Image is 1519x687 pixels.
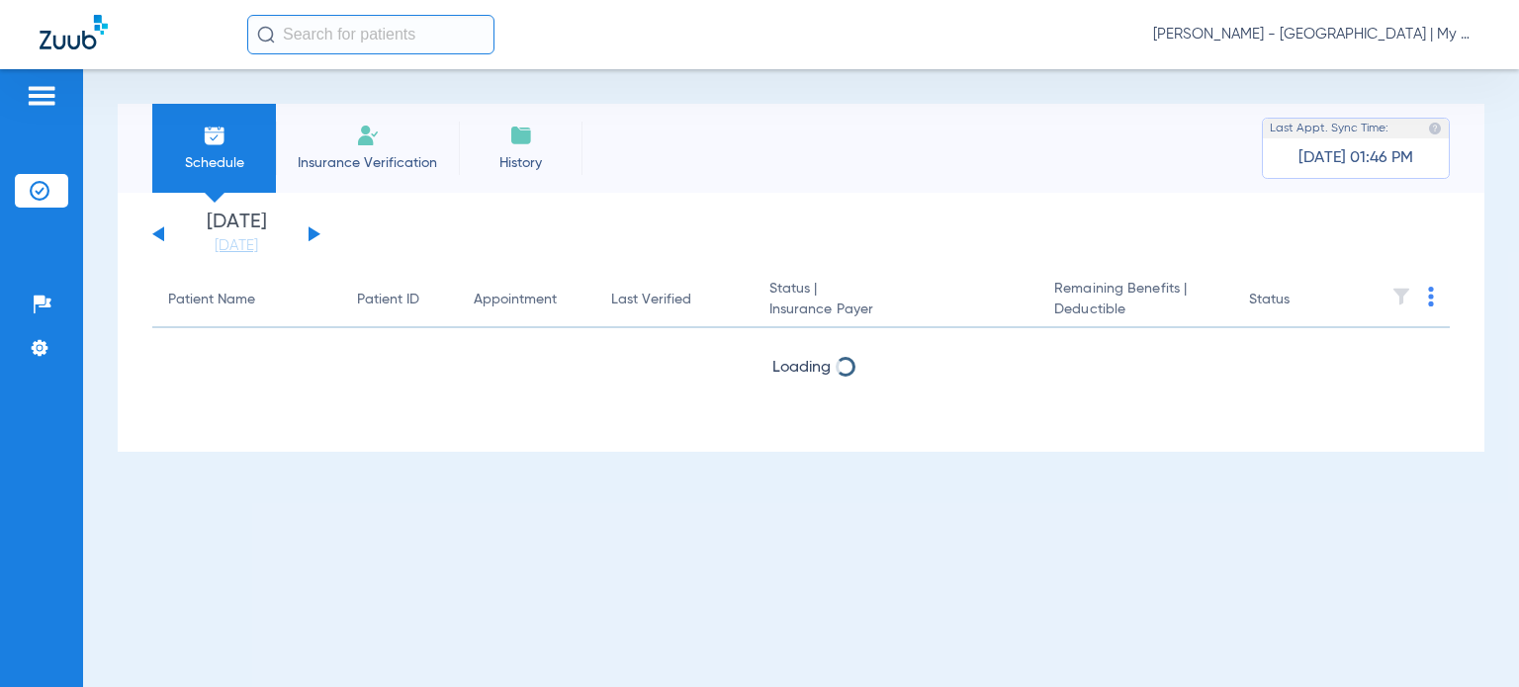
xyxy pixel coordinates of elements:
img: last sync help info [1428,122,1442,135]
span: Deductible [1054,300,1217,320]
div: Appointment [474,290,557,310]
th: Status | [754,273,1039,328]
th: Status [1233,273,1367,328]
span: Last Appt. Sync Time: [1270,119,1388,138]
div: Patient Name [168,290,255,310]
img: filter.svg [1391,287,1411,306]
img: History [509,124,533,147]
input: Search for patients [247,15,494,54]
div: Last Verified [611,290,691,310]
th: Remaining Benefits | [1038,273,1233,328]
div: Patient ID [357,290,442,310]
span: Insurance Payer [769,300,1024,320]
div: Patient Name [168,290,325,310]
span: Schedule [167,153,261,173]
div: Patient ID [357,290,419,310]
span: [DATE] 01:46 PM [1298,148,1413,168]
span: Insurance Verification [291,153,444,173]
img: Zuub Logo [40,15,108,49]
li: [DATE] [177,213,296,256]
img: Search Icon [257,26,275,43]
div: Appointment [474,290,580,310]
div: Last Verified [611,290,737,310]
span: History [474,153,568,173]
img: Manual Insurance Verification [356,124,380,147]
img: Schedule [203,124,226,147]
span: Loading [772,360,831,376]
a: [DATE] [177,236,296,256]
img: hamburger-icon [26,84,57,108]
img: group-dot-blue.svg [1428,287,1434,306]
span: [PERSON_NAME] - [GEOGRAPHIC_DATA] | My Community Dental Centers [1153,25,1479,44]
